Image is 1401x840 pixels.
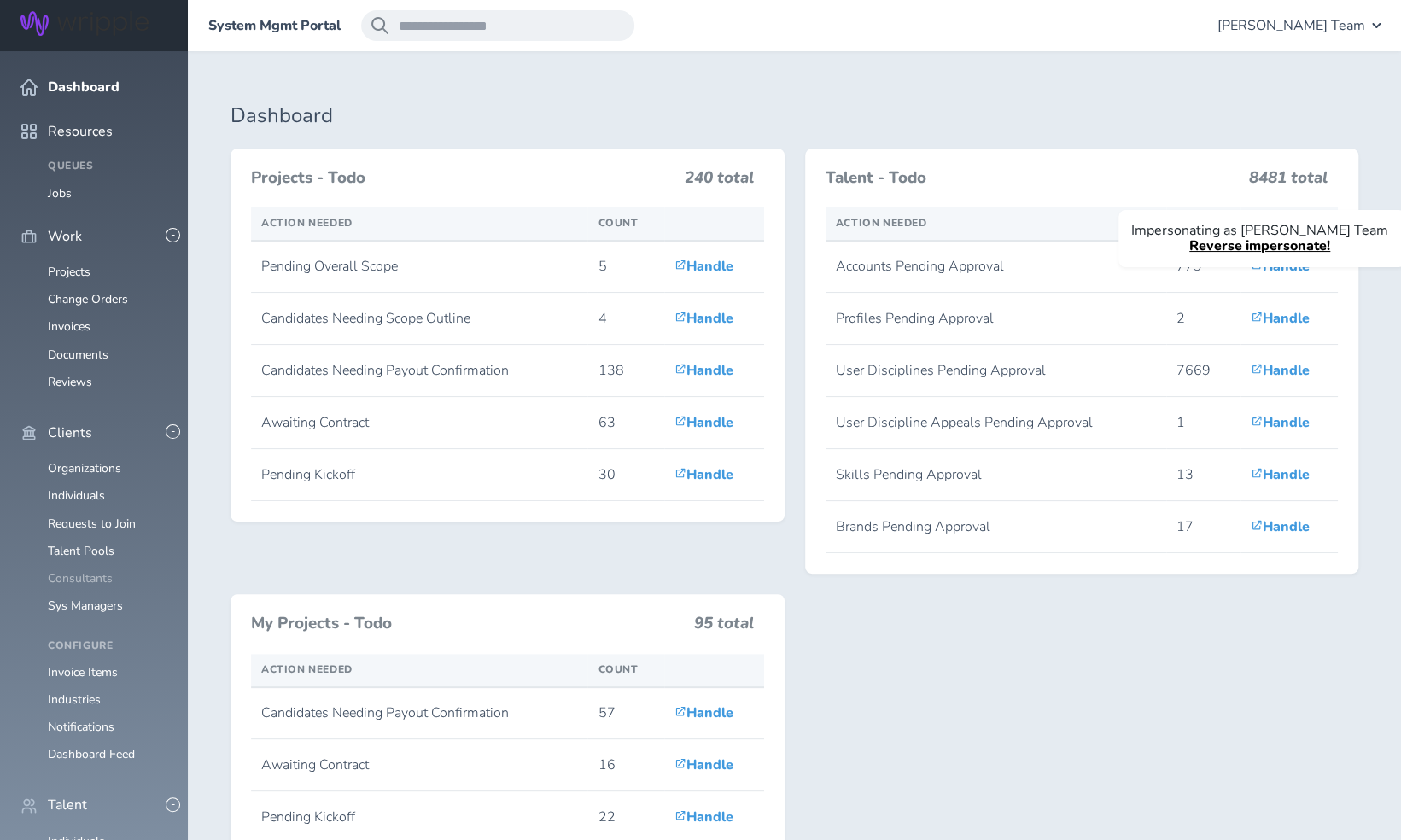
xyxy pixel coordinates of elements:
a: Handle [674,465,733,484]
td: Candidates Needing Scope Outline [251,293,587,345]
a: Requests to Join [48,516,136,532]
td: 7669 [1166,345,1240,397]
td: Pending Overall Scope [251,241,587,293]
a: Reverse impersonate! [1189,236,1330,255]
span: Resources [48,124,113,139]
td: Profiles Pending Approval [826,293,1166,345]
a: System Mgmt Portal [208,18,341,33]
a: Change Orders [48,291,128,307]
a: Handle [1251,465,1310,484]
td: 17 [1166,501,1240,553]
a: Handle [1251,413,1310,432]
a: Organizations [48,460,121,476]
a: Talent Pools [48,543,114,559]
a: Handle [674,413,733,432]
td: Accounts Pending Approval [826,241,1166,293]
td: 13 [1166,449,1240,501]
a: Documents [48,347,108,363]
button: - [166,228,180,242]
h3: My Projects - Todo [251,615,684,633]
td: 16 [587,739,663,791]
a: Projects [48,264,90,280]
h3: 95 total [694,615,754,640]
span: Count [598,662,638,676]
a: Handle [1251,517,1310,536]
a: Consultants [48,570,113,586]
td: 30 [587,449,663,501]
td: Pending Kickoff [251,449,587,501]
td: User Discipline Appeals Pending Approval [826,397,1166,449]
td: 63 [587,397,663,449]
span: Count [598,216,638,230]
a: Jobs [48,185,72,201]
a: Dashboard Feed [48,746,135,762]
button: - [166,424,180,439]
td: Awaiting Contract [251,397,587,449]
td: 5 [587,241,663,293]
td: 57 [587,687,663,739]
td: Candidates Needing Payout Confirmation [251,345,587,397]
h4: Queues [48,160,167,172]
h3: Talent - Todo [826,169,1240,188]
a: Invoices [48,318,90,335]
span: Action Needed [261,216,353,230]
span: Work [48,229,82,244]
p: Impersonating as [PERSON_NAME] Team [1131,223,1388,238]
a: Handle [1251,309,1310,328]
td: Candidates Needing Payout Confirmation [251,687,587,739]
h4: Configure [48,640,167,652]
td: 2 [1166,293,1240,345]
a: Notifications [48,719,114,735]
a: Sys Managers [48,598,123,614]
a: Handle [1251,361,1310,380]
td: 1 [1166,397,1240,449]
span: Action Needed [836,216,927,230]
a: Industries [48,691,101,708]
a: Reviews [48,374,92,390]
a: Handle [674,703,733,722]
h3: 8481 total [1249,169,1328,195]
span: [PERSON_NAME] Team [1217,18,1365,33]
td: Awaiting Contract [251,739,587,791]
a: Handle [674,755,733,774]
td: Skills Pending Approval [826,449,1166,501]
a: Handle [674,257,733,276]
button: [PERSON_NAME] Team [1217,10,1381,41]
a: Invoice Items [48,664,118,680]
a: Handle [674,361,733,380]
h3: Projects - Todo [251,169,674,188]
td: 138 [587,345,663,397]
h3: 240 total [685,169,754,195]
td: User Disciplines Pending Approval [826,345,1166,397]
a: Handle [674,808,733,826]
span: Dashboard [48,79,120,95]
a: Individuals [48,487,105,504]
td: 4 [587,293,663,345]
span: Action Needed [261,662,353,676]
img: Wripple [20,11,149,36]
span: Talent [48,797,87,813]
button: - [166,797,180,812]
td: Brands Pending Approval [826,501,1166,553]
span: Clients [48,425,92,440]
h1: Dashboard [231,104,1358,128]
a: Handle [674,309,733,328]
